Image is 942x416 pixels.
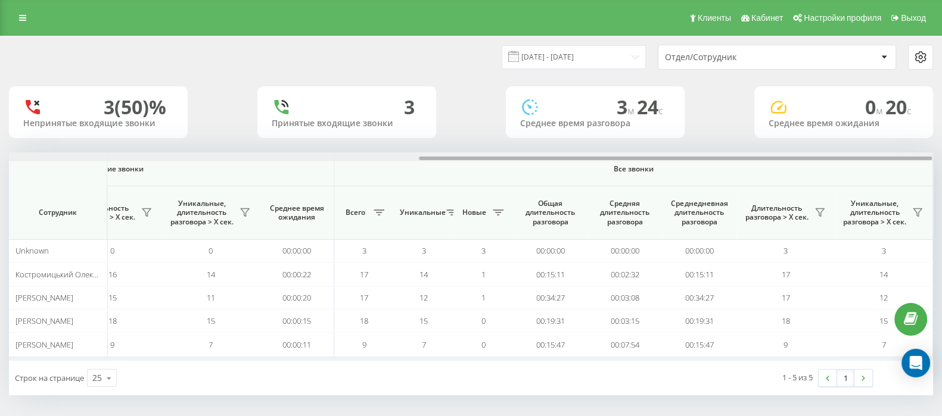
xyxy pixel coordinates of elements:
[481,245,486,256] span: 3
[513,309,587,333] td: 00:19:31
[513,286,587,309] td: 00:34:27
[362,339,366,350] span: 9
[841,199,909,227] span: Уникальные, длительность разговора > Х сек.
[260,286,334,309] td: 00:00:20
[15,315,73,326] span: [PERSON_NAME]
[481,315,486,326] span: 0
[167,199,236,227] span: Уникальные, длительность разговора > Х сек.
[369,164,897,174] span: Все звонки
[513,333,587,356] td: 00:15:47
[419,292,428,303] span: 12
[885,94,912,120] span: 20
[658,104,663,117] span: c
[260,309,334,333] td: 00:00:15
[907,104,912,117] span: c
[662,333,736,356] td: 00:15:47
[459,208,489,217] span: Новые
[360,315,368,326] span: 18
[837,370,854,386] a: 1
[627,104,637,117] span: м
[782,315,790,326] span: 18
[260,239,334,262] td: 00:00:00
[662,309,736,333] td: 00:19:31
[400,208,443,217] span: Уникальные
[782,269,790,280] span: 17
[782,292,790,303] span: 17
[207,292,215,303] span: 11
[587,333,662,356] td: 00:07:54
[272,118,422,129] div: Принятые входящие звонки
[587,309,662,333] td: 00:03:15
[269,204,325,222] span: Среднее время ожидания
[108,292,117,303] span: 15
[751,13,783,23] span: Кабинет
[92,372,102,384] div: 25
[784,245,788,256] span: 3
[671,199,728,227] span: Среднедневная длительность разговора
[481,292,486,303] span: 1
[665,52,807,62] div: Отдел/Сотрудник
[362,245,366,256] span: 3
[15,373,84,383] span: Строк на странице
[422,339,426,350] span: 7
[782,371,813,383] div: 1 - 5 из 5
[422,245,426,256] span: 3
[260,262,334,286] td: 00:00:22
[513,262,587,286] td: 00:15:11
[769,118,919,129] div: Среднее время ожидания
[110,339,114,350] span: 9
[360,292,368,303] span: 17
[513,239,587,262] td: 00:00:00
[15,269,114,280] span: Костромицький Олександр
[617,94,637,120] span: 3
[520,118,670,129] div: Среднее время разговора
[23,118,173,129] div: Непринятые входящие звонки
[108,315,117,326] span: 18
[698,13,731,23] span: Клиенты
[587,239,662,262] td: 00:00:00
[404,96,415,118] div: 3
[15,292,73,303] span: [PERSON_NAME]
[481,339,486,350] span: 0
[637,94,663,120] span: 24
[207,269,215,280] span: 14
[901,349,930,377] div: Open Intercom Messenger
[481,269,486,280] span: 1
[742,204,811,222] span: Длительность разговора > Х сек.
[662,286,736,309] td: 00:34:27
[522,199,579,227] span: Общая длительность разговора
[419,315,428,326] span: 15
[879,292,888,303] span: 12
[260,333,334,356] td: 00:00:11
[662,262,736,286] td: 00:15:11
[207,315,215,326] span: 15
[882,245,886,256] span: 3
[19,208,97,217] span: Сотрудник
[15,339,73,350] span: [PERSON_NAME]
[879,315,888,326] span: 15
[901,13,926,23] span: Выход
[360,269,368,280] span: 17
[587,262,662,286] td: 00:02:32
[340,208,370,217] span: Всего
[104,96,166,118] div: 3 (50)%
[15,245,49,256] span: Unknown
[876,104,885,117] span: м
[662,239,736,262] td: 00:00:00
[209,245,213,256] span: 0
[784,339,788,350] span: 9
[879,269,888,280] span: 14
[110,245,114,256] span: 0
[108,269,117,280] span: 16
[804,13,881,23] span: Настройки профиля
[209,339,213,350] span: 7
[882,339,886,350] span: 7
[865,94,885,120] span: 0
[596,199,653,227] span: Средняя длительность разговора
[419,269,428,280] span: 14
[587,286,662,309] td: 00:03:08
